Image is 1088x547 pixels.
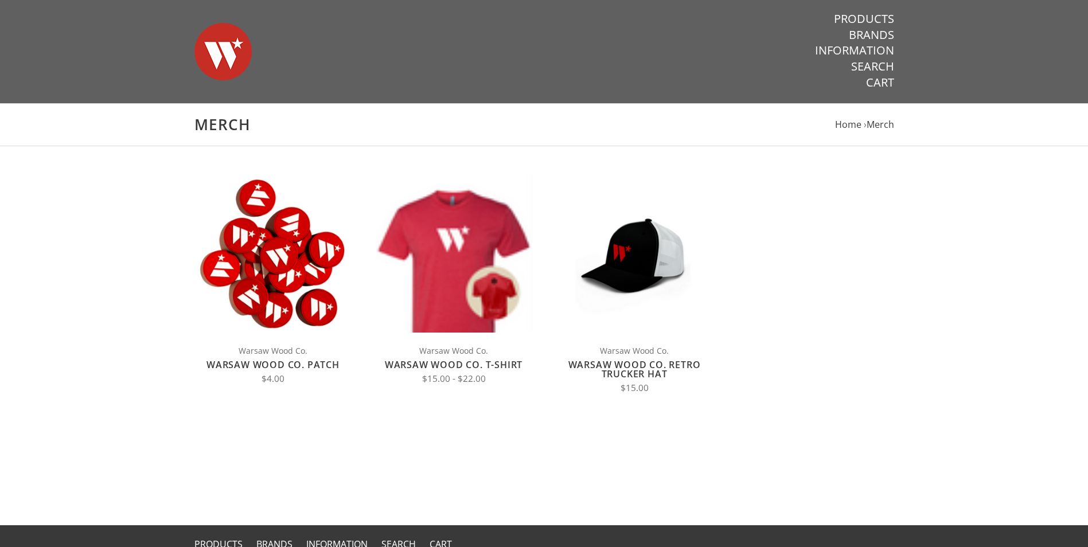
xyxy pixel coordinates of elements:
[556,344,713,357] span: Warsaw Wood Co.
[834,11,894,26] a: Products
[194,115,894,134] h1: Merch
[849,28,894,42] a: Brands
[851,59,894,74] a: Search
[815,43,894,58] a: Information
[867,118,894,131] a: Merch
[194,344,352,357] span: Warsaw Wood Co.
[194,175,352,333] img: Warsaw Wood Co. Patch
[375,344,533,357] span: Warsaw Wood Co.
[864,117,894,132] li: ›
[375,175,533,333] img: Warsaw Wood Co. T-Shirt
[206,358,340,371] a: Warsaw Wood Co. Patch
[194,11,252,92] img: Warsaw Wood Co.
[422,373,486,385] span: $15.00 - $22.00
[556,175,713,333] img: Warsaw Wood Co. Retro Trucker Hat
[385,358,522,371] a: Warsaw Wood Co. T-Shirt
[835,118,861,131] a: Home
[621,382,649,394] span: $15.00
[262,373,284,385] span: $4.00
[866,75,894,90] a: Cart
[568,358,701,380] a: Warsaw Wood Co. Retro Trucker Hat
